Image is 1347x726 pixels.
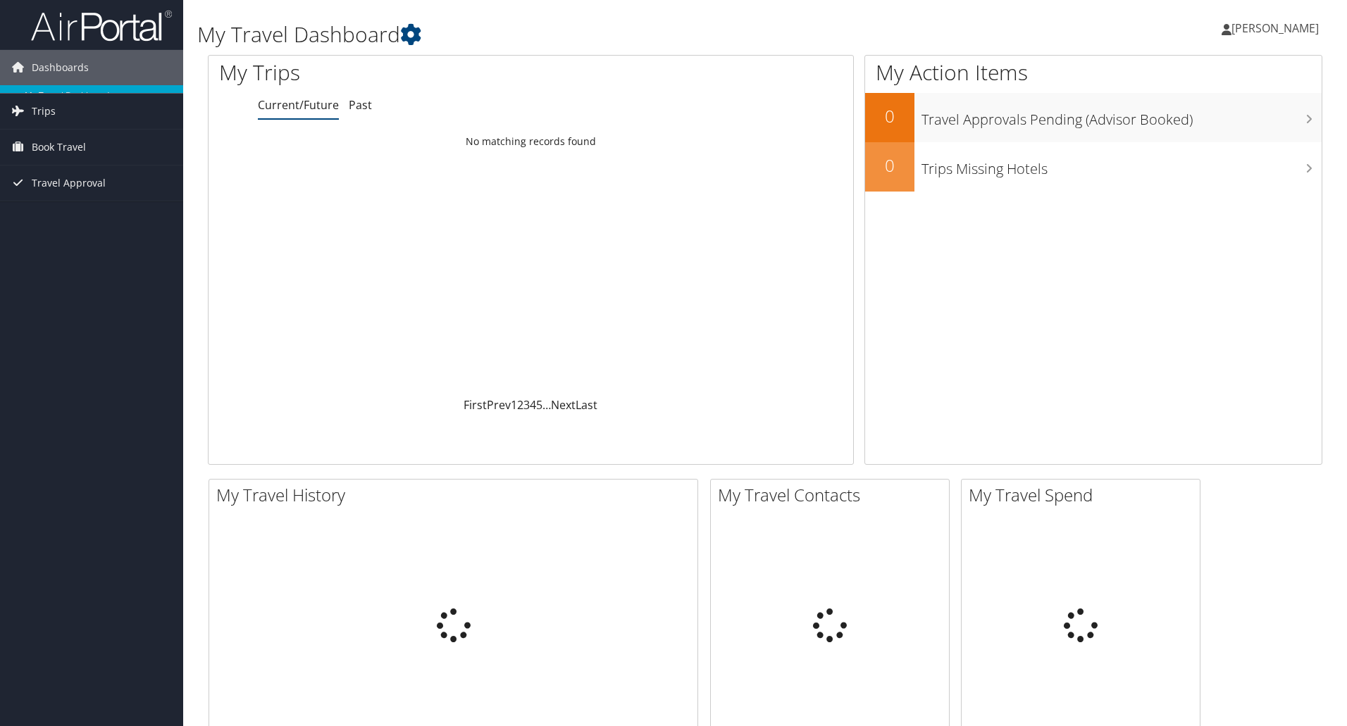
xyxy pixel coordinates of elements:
[216,483,697,507] h2: My Travel History
[219,58,574,87] h1: My Trips
[551,397,576,413] a: Next
[865,154,914,177] h2: 0
[197,20,955,49] h1: My Travel Dashboard
[718,483,949,507] h2: My Travel Contacts
[349,97,372,113] a: Past
[865,104,914,128] h2: 0
[258,97,339,113] a: Current/Future
[1231,20,1319,36] span: [PERSON_NAME]
[32,130,86,165] span: Book Travel
[511,397,517,413] a: 1
[865,93,1322,142] a: 0Travel Approvals Pending (Advisor Booked)
[542,397,551,413] span: …
[32,50,89,85] span: Dashboards
[209,129,853,154] td: No matching records found
[1222,7,1333,49] a: [PERSON_NAME]
[517,397,523,413] a: 2
[32,165,106,201] span: Travel Approval
[464,397,487,413] a: First
[865,58,1322,87] h1: My Action Items
[969,483,1200,507] h2: My Travel Spend
[576,397,597,413] a: Last
[536,397,542,413] a: 5
[31,9,172,42] img: airportal-logo.png
[865,142,1322,192] a: 0Trips Missing Hotels
[32,94,56,129] span: Trips
[921,103,1322,130] h3: Travel Approvals Pending (Advisor Booked)
[530,397,536,413] a: 4
[487,397,511,413] a: Prev
[921,152,1322,179] h3: Trips Missing Hotels
[523,397,530,413] a: 3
